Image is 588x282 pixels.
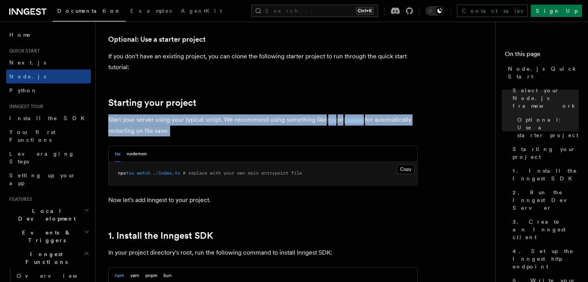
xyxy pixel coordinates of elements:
[181,8,222,14] span: AgentKit
[127,146,147,162] button: nodemon
[137,170,150,176] span: watch
[17,273,96,279] span: Overview
[108,247,418,258] p: In your project directory's root, run the following command to install Inngest SDK:
[6,226,91,247] button: Events & Triggers
[397,164,415,174] button: Copy
[6,250,84,266] span: Inngest Functions
[6,104,43,110] span: Inngest tour
[9,73,46,80] span: Node.js
[153,170,180,176] span: ./index.ts
[6,247,91,269] button: Inngest Functions
[6,207,84,223] span: Local Development
[510,164,579,185] a: 1. Install the Inngest SDK
[115,146,121,162] button: tsx
[510,83,579,113] a: Select your Node.js framework
[108,114,418,136] p: Start your server using your typical script. We recommend using something like or for automatical...
[9,129,55,143] span: Your first Functions
[356,7,373,15] kbd: Ctrl+K
[343,116,365,123] a: nodemon
[126,2,176,21] a: Examples
[176,2,227,21] a: AgentKit
[108,51,418,73] p: If you don't have an existing project, you can clone the following starter project to run through...
[514,113,579,142] a: Optional: Use a starter project
[6,56,91,70] a: Next.js
[505,62,579,83] a: Node.js Quick Start
[108,195,418,206] p: Now let's add Inngest to your project.
[108,230,213,241] a: 1. Install the Inngest SDK
[9,151,75,165] span: Leveraging Steps
[505,49,579,62] h4: On this page
[510,142,579,164] a: Starting your project
[251,5,378,17] button: Search...Ctrl+K
[53,2,126,22] a: Documentation
[6,196,32,202] span: Features
[531,5,582,17] a: Sign Up
[6,111,91,125] a: Install the SDK
[6,147,91,168] a: Leveraging Steps
[108,34,206,45] a: Optional: Use a starter project
[6,229,84,244] span: Events & Triggers
[513,145,579,161] span: Starting your project
[513,189,579,212] span: 2. Run the Inngest Dev Server
[6,28,91,42] a: Home
[517,116,579,139] span: Optional: Use a starter project
[9,172,76,186] span: Setting up your app
[513,167,579,182] span: 1. Install the Inngest SDK
[426,6,444,15] button: Toggle dark mode
[108,97,196,108] a: Starting your project
[457,5,528,17] a: Contact sales
[513,218,579,241] span: 3. Create an Inngest client
[6,83,91,97] a: Python
[130,8,172,14] span: Examples
[126,170,134,176] span: tsx
[510,244,579,274] a: 4. Set up the Inngest http endpoint
[327,116,337,123] a: tsx
[9,87,37,93] span: Python
[9,115,89,121] span: Install the SDK
[510,185,579,215] a: 2. Run the Inngest Dev Server
[6,70,91,83] a: Node.js
[343,117,365,124] code: nodemon
[9,59,46,66] span: Next.js
[9,31,31,39] span: Home
[6,48,40,54] span: Quick start
[510,215,579,244] a: 3. Create an Inngest client
[6,125,91,147] a: Your first Functions
[513,87,579,110] span: Select your Node.js framework
[327,117,337,124] code: tsx
[118,170,126,176] span: npx
[6,204,91,226] button: Local Development
[513,247,579,270] span: 4. Set up the Inngest http endpoint
[57,8,121,14] span: Documentation
[508,65,579,80] span: Node.js Quick Start
[183,170,302,176] span: # replace with your own main entrypoint file
[6,168,91,190] a: Setting up your app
